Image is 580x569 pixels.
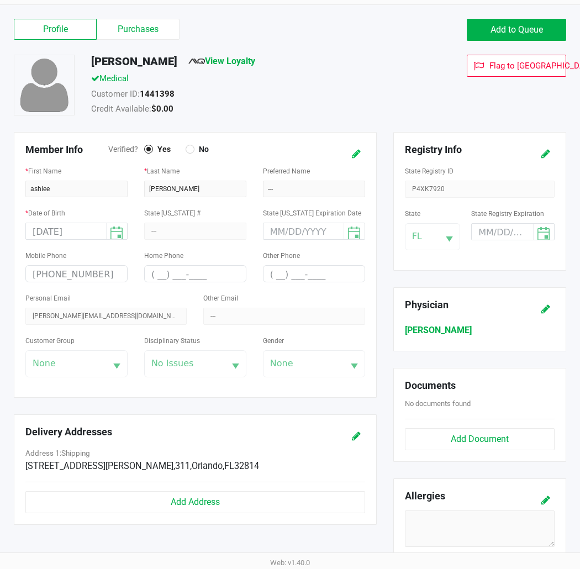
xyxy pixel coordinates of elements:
[83,72,410,88] div: Medical
[171,497,220,507] span: Add Address
[405,325,555,335] h6: [PERSON_NAME]
[263,208,361,218] label: State [US_STATE] Expiration Date
[405,399,471,408] span: No documents found
[25,166,61,176] label: First Name
[263,251,300,261] label: Other Phone
[467,55,566,77] button: Flag to [GEOGRAPHIC_DATA]
[405,428,555,450] button: Add Document
[144,208,201,218] label: State [US_STATE] #
[471,209,544,219] label: State Registry Expiration
[405,209,420,219] label: State
[14,19,97,40] label: Profile
[25,144,108,156] h5: Member Info
[467,19,566,41] button: Add to Queue
[405,144,527,156] h5: Registry Info
[188,56,255,66] a: View Loyalty
[491,24,543,35] span: Add to Queue
[270,559,310,567] span: Web: v1.40.0
[25,251,66,261] label: Mobile Phone
[97,19,180,40] label: Purchases
[451,434,509,444] span: Add Document
[173,461,190,471] span: 311
[25,293,71,303] label: Personal Email
[61,449,90,457] span: shipping
[173,461,175,471] span: ,
[263,166,310,176] label: Preferred Name
[83,88,410,103] div: Customer ID:
[405,380,555,392] h5: Documents
[405,299,527,311] h5: Physician
[144,251,183,261] label: Home Phone
[194,144,209,154] span: No
[140,89,175,99] strong: 1441398
[25,461,173,471] span: [STREET_ADDRESS][PERSON_NAME]
[223,461,234,471] span: FL
[151,104,173,114] strong: $0.00
[25,336,75,346] label: Customer Group
[234,461,259,471] span: 32814
[108,144,144,155] span: Verified?
[83,103,410,118] div: Credit Available:
[144,336,200,346] label: Disciplinary Status
[25,491,365,513] button: Add Address
[223,461,224,471] span: ,
[153,144,171,154] span: Yes
[25,208,65,218] label: Date of Birth
[203,293,238,303] label: Other Email
[190,461,192,471] span: ,
[144,166,180,176] label: Last Name
[91,55,177,68] h5: [PERSON_NAME]
[405,166,454,176] label: State Registry ID
[405,490,445,505] h5: Allergies
[263,336,284,346] label: Gender
[25,426,305,438] h5: Delivery Addresses
[25,449,90,457] span: Address 1:
[190,461,223,471] span: Orlando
